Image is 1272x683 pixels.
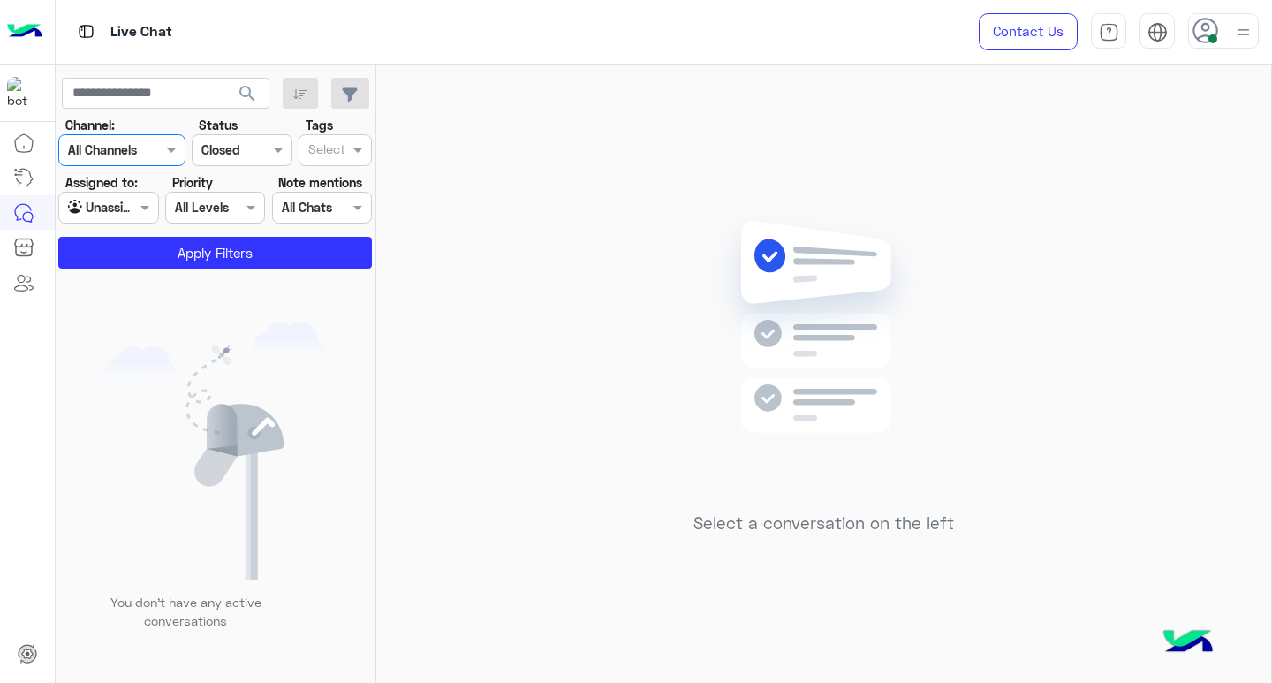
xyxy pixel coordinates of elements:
img: 1403182699927242 [7,77,39,109]
p: You don’t have any active conversations [96,593,275,631]
img: Logo [7,13,42,50]
label: Note mentions [278,173,362,192]
button: search [226,78,269,116]
label: Priority [172,173,213,192]
h5: Select a conversation on the left [693,513,954,534]
a: tab [1091,13,1126,50]
img: tab [1099,22,1119,42]
label: Channel: [65,116,115,134]
a: Contact Us [979,13,1078,50]
img: hulul-logo.png [1157,612,1219,674]
label: Tags [306,116,333,134]
label: Assigned to: [65,173,138,192]
img: tab [75,20,97,42]
span: search [237,83,258,104]
button: Apply Filters [58,237,372,269]
img: tab [1147,22,1168,42]
img: profile [1232,21,1254,43]
label: Status [199,116,238,134]
div: Select [306,140,345,163]
img: no messages [696,207,951,500]
img: empty users [104,322,327,580]
p: Live Chat [110,20,172,44]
